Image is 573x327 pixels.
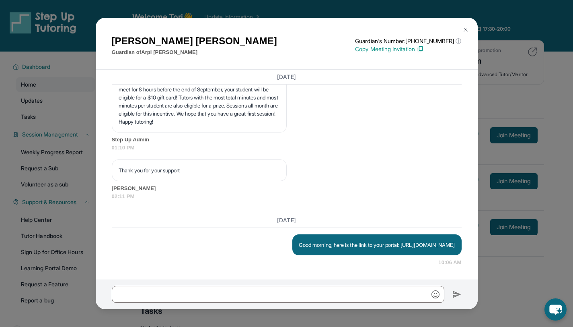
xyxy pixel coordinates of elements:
[438,259,461,267] span: 10:06 AM
[112,144,462,152] span: 01:10 PM
[112,34,277,48] h1: [PERSON_NAME] [PERSON_NAME]
[119,166,280,174] p: Thank you for your support
[456,37,461,45] span: ⓘ
[112,184,462,192] span: [PERSON_NAME]
[462,27,469,33] img: Close Icon
[431,290,440,298] img: Emoji
[112,73,462,81] h3: [DATE]
[355,45,461,53] p: Copy Meeting Invitation
[452,290,462,299] img: Send icon
[119,69,280,126] p: Hi from Step Up! We are so excited that you are matched with one another. This month, we’re offer...
[417,46,424,53] img: Copy Icon
[355,37,461,45] p: Guardian's Number: [PHONE_NUMBER]
[112,192,462,201] span: 02:11 PM
[299,241,455,249] p: Good morning, here is the link to your portal: [URL][DOMAIN_NAME]
[112,48,277,56] p: Guardian of Arpi [PERSON_NAME]
[544,298,567,321] button: chat-button
[112,216,462,224] h3: [DATE]
[112,136,462,144] span: Step Up Admin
